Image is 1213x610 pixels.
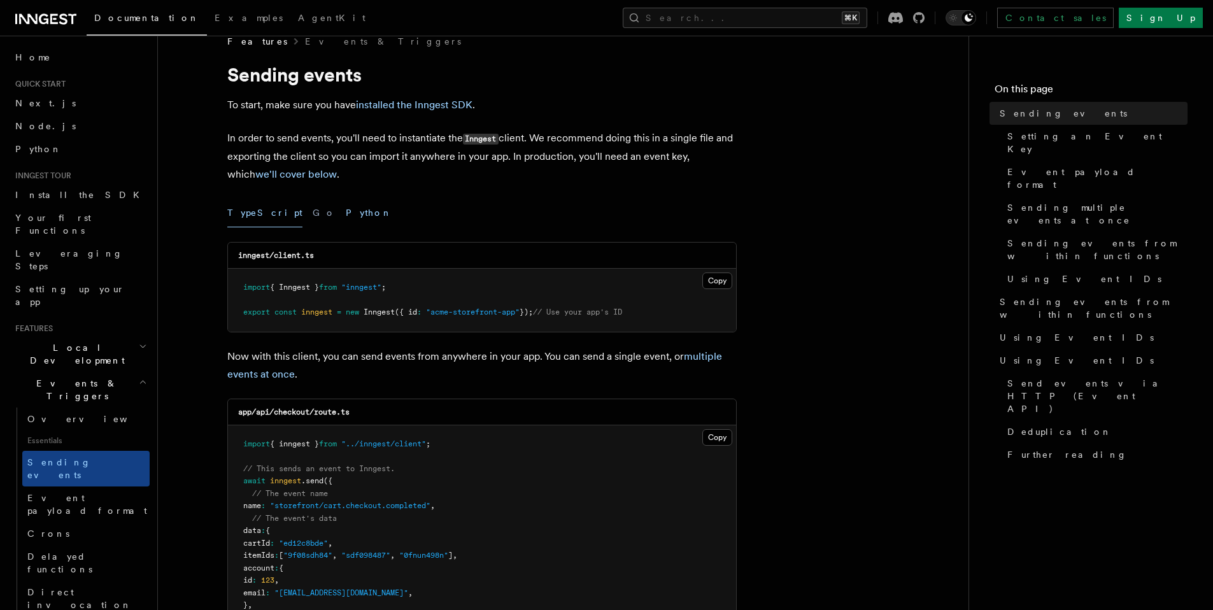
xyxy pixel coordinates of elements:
[399,551,448,560] span: "0fnun498n"
[10,79,66,89] span: Quick start
[283,551,332,560] span: "9f08sdh84"
[252,514,337,523] span: // The event's data
[261,501,266,510] span: :
[533,308,622,316] span: // Use your app's ID
[27,457,91,480] span: Sending events
[313,199,336,227] button: Go
[995,326,1188,349] a: Using Event IDs
[10,336,150,372] button: Local Development
[243,576,252,585] span: id
[1119,8,1203,28] a: Sign Up
[252,489,328,498] span: // The event name
[1007,273,1161,285] span: Using Event IDs
[274,308,297,316] span: const
[1002,196,1188,232] a: Sending multiple events at once
[10,341,139,367] span: Local Development
[10,278,150,313] a: Setting up your app
[243,308,270,316] span: export
[261,526,266,535] span: :
[243,600,248,609] span: }
[27,551,92,574] span: Delayed functions
[1007,130,1188,155] span: Setting an Event Key
[426,439,430,448] span: ;
[1002,125,1188,160] a: Setting an Event Key
[1000,331,1154,344] span: Using Event IDs
[10,46,150,69] a: Home
[301,476,323,485] span: .send
[15,51,51,64] span: Home
[463,134,499,145] code: Inngest
[215,13,283,23] span: Examples
[417,308,422,316] span: :
[270,539,274,548] span: :
[274,564,279,572] span: :
[94,13,199,23] span: Documentation
[395,308,417,316] span: ({ id
[1000,295,1188,321] span: Sending events from within functions
[298,13,365,23] span: AgentKit
[274,551,279,560] span: :
[27,587,132,610] span: Direct invocation
[15,144,62,154] span: Python
[243,476,266,485] span: await
[1002,267,1188,290] a: Using Event IDs
[10,183,150,206] a: Install the SDK
[1002,232,1188,267] a: Sending events from within functions
[22,545,150,581] a: Delayed functions
[270,439,319,448] span: { inngest }
[995,82,1188,102] h4: On this page
[842,11,860,24] kbd: ⌘K
[702,429,732,446] button: Copy
[22,486,150,522] a: Event payload format
[319,439,337,448] span: from
[1007,237,1188,262] span: Sending events from within functions
[227,129,737,183] p: In order to send events, you'll need to instantiate the client. We recommend doing this in a sing...
[346,308,359,316] span: new
[1002,443,1188,466] a: Further reading
[364,308,395,316] span: Inngest
[243,439,270,448] span: import
[356,99,472,111] a: installed the Inngest SDK
[243,588,266,597] span: email
[10,242,150,278] a: Leveraging Steps
[520,308,533,316] span: });
[390,551,395,560] span: ,
[10,115,150,138] a: Node.js
[270,501,430,510] span: "storefront/cart.checkout.completed"
[1000,107,1127,120] span: Sending events
[227,63,737,86] h1: Sending events
[27,414,159,424] span: Overview
[15,213,91,236] span: Your first Functions
[243,564,274,572] span: account
[22,451,150,486] a: Sending events
[266,526,270,535] span: {
[227,348,737,383] p: Now with this client, you can send events from anywhere in your app. You can send a single event,...
[1007,448,1127,461] span: Further reading
[10,171,71,181] span: Inngest tour
[448,551,453,560] span: ]
[243,283,270,292] span: import
[381,283,386,292] span: ;
[702,273,732,289] button: Copy
[238,408,350,416] code: app/api/checkout/route.ts
[408,588,413,597] span: ,
[266,588,270,597] span: :
[15,121,76,131] span: Node.js
[337,308,341,316] span: =
[10,138,150,160] a: Python
[946,10,976,25] button: Toggle dark mode
[243,526,261,535] span: data
[1007,201,1188,227] span: Sending multiple events at once
[426,308,520,316] span: "acme-storefront-app"
[319,283,337,292] span: from
[238,251,314,260] code: inngest/client.ts
[27,528,69,539] span: Crons
[279,551,283,560] span: [
[261,576,274,585] span: 123
[10,323,53,334] span: Features
[207,4,290,34] a: Examples
[290,4,373,34] a: AgentKit
[227,96,737,114] p: To start, make sure you have .
[15,284,125,307] span: Setting up your app
[430,501,435,510] span: ,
